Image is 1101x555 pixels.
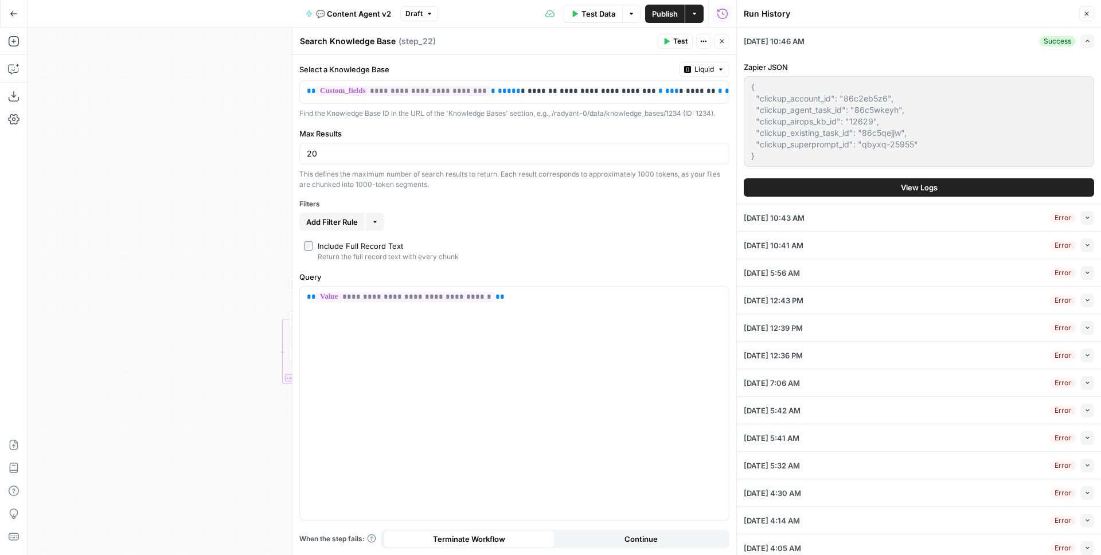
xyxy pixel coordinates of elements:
[744,212,805,224] span: [DATE] 10:43 AM
[744,515,800,526] span: [DATE] 4:14 AM
[744,405,801,416] span: [DATE] 5:42 AM
[306,216,358,228] span: Add Filter Rule
[1050,213,1076,223] div: Error
[564,5,622,23] button: Test Data
[555,530,727,548] button: Continue
[744,240,803,251] span: [DATE] 10:41 AM
[679,62,729,77] button: Liquid
[433,533,505,545] span: Terminate Workflow
[1050,240,1076,251] div: Error
[1050,488,1076,498] div: Error
[901,182,938,193] span: View Logs
[581,8,615,19] span: Test Data
[299,5,398,23] button: 💬 Content Agent v2
[304,241,313,251] input: Include Full Record TextReturn the full record text with every chunk
[299,534,376,544] a: When the step fails:
[658,34,693,49] button: Test
[744,432,799,444] span: [DATE] 5:41 AM
[744,542,801,554] span: [DATE] 4:05 AM
[299,108,729,119] div: Find the Knowledge Base ID in the URL of the 'Knowledge Bases' section, e.g., /radyant-0/data/kno...
[744,377,800,389] span: [DATE] 7:06 AM
[744,295,803,306] span: [DATE] 12:43 PM
[318,240,403,252] div: Include Full Record Text
[744,61,1094,73] label: Zapier JSON
[1050,323,1076,333] div: Error
[645,5,685,23] button: Publish
[673,36,688,46] span: Test
[299,213,365,231] button: Add Filter Rule
[1050,543,1076,553] div: Error
[744,460,800,471] span: [DATE] 5:32 AM
[299,169,729,190] div: This defines the maximum number of search results to return. Each result corresponds to approxima...
[1050,433,1076,443] div: Error
[299,199,729,209] div: Filters
[744,36,805,47] span: [DATE] 10:46 AM
[400,6,438,21] button: Draft
[299,128,729,139] label: Max Results
[299,64,674,75] label: Select a Knowledge Base
[405,9,423,19] span: Draft
[1050,515,1076,526] div: Error
[1050,405,1076,416] div: Error
[318,252,459,262] div: Return the full record text with every chunk
[744,267,800,279] span: [DATE] 5:56 AM
[299,271,729,283] label: Query
[316,8,391,19] span: 💬 Content Agent v2
[1050,350,1076,361] div: Error
[300,36,396,47] textarea: Search Knowledge Base
[744,178,1094,197] button: View Logs
[744,487,801,499] span: [DATE] 4:30 AM
[751,81,1087,162] textarea: { "clickup_account_id": "86c2eb5z6", "clickup_agent_task_id": "86c5wkeyh", "clickup_airops_kb_id"...
[652,8,678,19] span: Publish
[1039,36,1076,46] div: Success
[1050,295,1076,306] div: Error
[624,533,658,545] span: Continue
[744,350,803,361] span: [DATE] 12:36 PM
[399,36,436,47] span: ( step_22 )
[744,322,803,334] span: [DATE] 12:39 PM
[694,64,714,75] span: Liquid
[1050,378,1076,388] div: Error
[1050,460,1076,471] div: Error
[1050,268,1076,278] div: Error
